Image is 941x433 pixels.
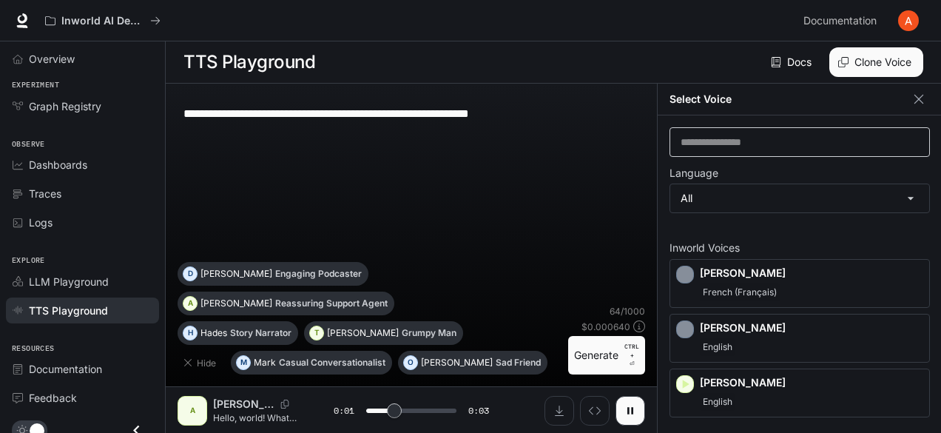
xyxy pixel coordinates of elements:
[670,168,718,178] p: Language
[768,47,817,77] a: Docs
[468,403,489,418] span: 0:03
[29,186,61,201] span: Traces
[200,329,227,338] p: Hades
[6,298,159,323] a: TTS Playground
[61,15,144,27] p: Inworld AI Demos
[178,292,394,315] button: A[PERSON_NAME]Reassuring Support Agent
[213,397,274,412] p: [PERSON_NAME]
[279,358,385,367] p: Casual Conversationalist
[334,403,354,418] span: 0:01
[6,269,159,295] a: LLM Playground
[700,320,923,335] p: [PERSON_NAME]
[6,152,159,178] a: Dashboards
[230,329,291,338] p: Story Narrator
[496,358,541,367] p: Sad Friend
[29,98,101,114] span: Graph Registry
[181,399,204,423] div: A
[6,209,159,235] a: Logs
[580,396,610,426] button: Inspect
[568,336,645,375] button: GenerateCTRL +⏎
[213,412,298,424] p: Hello, world! What a wonderful day to be a text-to-speech model!
[6,181,159,207] a: Traces
[670,184,929,212] div: All
[183,321,197,345] div: H
[6,356,159,382] a: Documentation
[544,396,574,426] button: Download audio
[404,351,417,375] div: O
[274,400,295,409] button: Copy Voice ID
[898,10,919,31] img: User avatar
[254,358,276,367] p: Mark
[624,342,639,360] p: CTRL +
[829,47,923,77] button: Clone Voice
[700,266,923,281] p: [PERSON_NAME]
[894,6,923,36] button: User avatar
[6,385,159,411] a: Feedback
[402,329,456,338] p: Grumpy Man
[183,292,197,315] div: A
[700,375,923,390] p: [PERSON_NAME]
[275,299,388,308] p: Reassuring Support Agent
[29,51,75,67] span: Overview
[29,274,109,289] span: LLM Playground
[797,6,888,36] a: Documentation
[29,157,87,172] span: Dashboards
[275,269,362,278] p: Engaging Podcaster
[29,215,53,230] span: Logs
[6,93,159,119] a: Graph Registry
[624,342,639,369] p: ⏎
[178,351,225,375] button: Hide
[200,299,272,308] p: [PERSON_NAME]
[38,6,167,36] button: All workspaces
[200,269,272,278] p: [PERSON_NAME]
[304,321,463,345] button: T[PERSON_NAME]Grumpy Man
[183,262,197,286] div: D
[421,358,493,367] p: [PERSON_NAME]
[700,393,735,411] span: English
[183,47,315,77] h1: TTS Playground
[700,283,780,301] span: French (Français)
[237,351,250,375] div: M
[29,303,108,318] span: TTS Playground
[310,321,323,345] div: T
[803,12,877,30] span: Documentation
[6,46,159,72] a: Overview
[670,243,930,253] p: Inworld Voices
[231,351,392,375] button: MMarkCasual Conversationalist
[29,361,102,377] span: Documentation
[178,321,298,345] button: HHadesStory Narrator
[398,351,547,375] button: O[PERSON_NAME]Sad Friend
[700,338,735,356] span: English
[327,329,399,338] p: [PERSON_NAME]
[29,390,77,406] span: Feedback
[178,262,368,286] button: D[PERSON_NAME]Engaging Podcaster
